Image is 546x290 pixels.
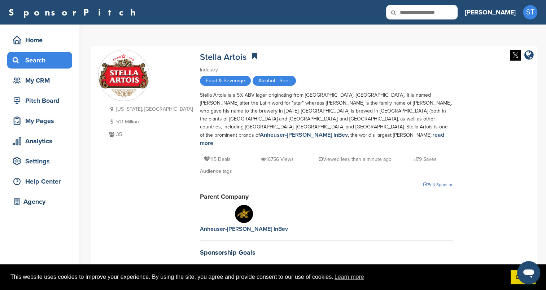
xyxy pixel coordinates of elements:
[510,50,521,61] img: Twitter white
[107,130,193,139] p: 35
[523,5,537,19] span: ST
[99,53,149,98] img: Sponsorpitch & Stella Artois
[200,248,453,258] h2: Sponsorship Goals
[200,181,453,189] a: Edit Sponsor
[11,54,72,67] div: Search
[9,8,140,17] a: SponsorPitch
[200,225,288,233] div: Anheuser-[PERSON_NAME] InBev
[7,72,72,89] a: My CRM
[200,66,453,74] div: Industry
[524,50,534,62] a: company link
[7,32,72,48] a: Home
[10,272,505,282] span: This website uses cookies to improve your experience. By using the site, you agree and provide co...
[107,117,193,126] p: 51.1 Million
[11,155,72,168] div: Settings
[11,94,72,107] div: Pitch Board
[465,7,516,17] h3: [PERSON_NAME]
[107,105,193,114] p: [US_STATE], [GEOGRAPHIC_DATA]
[235,205,253,223] img: Sponsorpitch & Anheuser-Busch InBev
[260,131,348,139] a: Anheuser-[PERSON_NAME] InBev
[511,270,536,285] a: dismiss cookie message
[200,52,246,62] a: Stella Artois
[465,4,516,20] a: [PERSON_NAME]
[200,76,251,86] span: Food & Beverage
[200,167,453,175] div: Audience tags
[7,173,72,190] a: Help Center
[11,135,72,148] div: Analytics
[261,155,294,164] p: 16756 Views
[7,133,72,149] a: Analytics
[11,114,72,127] div: My Pages
[11,74,72,87] div: My CRM
[413,155,437,164] p: 79 Saves
[7,113,72,129] a: My Pages
[517,261,540,284] iframe: Button to launch messaging window
[7,193,72,210] a: Agency
[200,192,453,202] h2: Parent Company
[7,153,72,170] a: Settings
[11,195,72,208] div: Agency
[333,272,365,282] a: learn more about cookies
[253,76,296,86] span: Alcohol - Beer
[319,155,392,164] p: Viewed less than a minute ago
[200,205,288,233] a: Anheuser-[PERSON_NAME] InBev
[11,175,72,188] div: Help Center
[7,52,72,69] a: Search
[204,155,231,164] p: 115 Deals
[200,91,453,148] div: Stella Artois is a 5% ABV lager originating from [GEOGRAPHIC_DATA], [GEOGRAPHIC_DATA]. It is name...
[7,92,72,109] a: Pitch Board
[11,34,72,47] div: Home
